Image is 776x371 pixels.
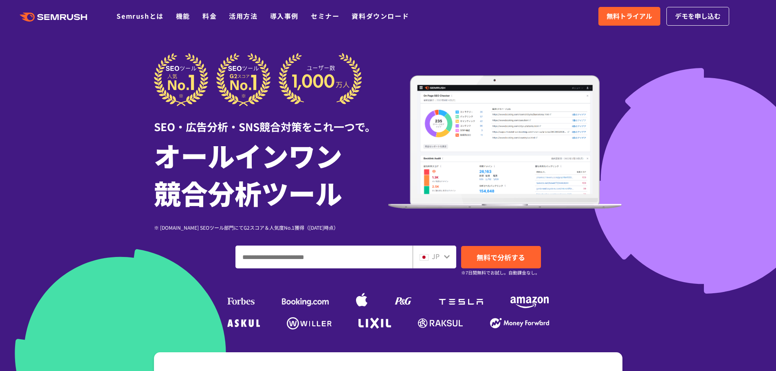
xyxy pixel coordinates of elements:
span: JP [432,251,440,261]
a: Semrushとは [117,11,163,21]
a: 資料ダウンロード [352,11,409,21]
a: デモを申し込む [666,7,729,26]
a: セミナー [311,11,339,21]
a: 活用方法 [229,11,257,21]
input: ドメイン、キーワードまたはURLを入力してください [236,246,412,268]
a: 無料で分析する [461,246,541,268]
div: ※ [DOMAIN_NAME] SEOツール部門にてG2スコア＆人気度No.1獲得（[DATE]時点） [154,224,388,231]
a: 料金 [202,11,217,21]
div: SEO・広告分析・SNS競合対策をこれ一つで。 [154,106,388,134]
span: 無料で分析する [477,252,525,262]
h1: オールインワン 競合分析ツール [154,136,388,211]
a: 機能 [176,11,190,21]
a: 導入事例 [270,11,299,21]
span: 無料トライアル [607,11,652,22]
a: 無料トライアル [598,7,660,26]
small: ※7日間無料でお試し。自動課金なし。 [461,269,540,277]
span: デモを申し込む [675,11,721,22]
